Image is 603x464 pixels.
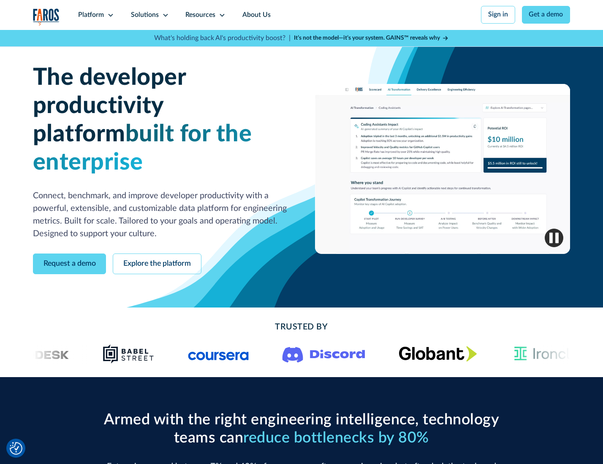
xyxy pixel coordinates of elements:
[10,442,22,455] button: Cookie Settings
[188,347,249,361] img: Logo of the online learning platform Coursera.
[294,35,440,41] strong: It’s not the model—it’s your system. GAINS™ reveals why
[154,33,291,43] p: What's holding back AI's productivity boost? |
[399,346,477,361] img: Globant's logo
[243,430,429,445] span: reduce bottlenecks by 80%
[33,64,288,176] h1: The developer productivity platform
[294,34,449,43] a: It’s not the model—it’s your system. GAINS™ reveals why
[545,229,563,247] img: Pause video
[33,122,252,174] span: built for the enterprise
[33,190,288,240] p: Connect, benchmark, and improve developer productivity with a powerful, extensible, and customiza...
[103,344,154,364] img: Babel Street logo png
[10,442,22,455] img: Revisit consent button
[33,254,106,274] a: Request a demo
[100,321,503,334] h2: Trusted By
[481,6,515,24] a: Sign in
[33,8,60,26] img: Logo of the analytics and reporting company Faros.
[100,411,503,447] h2: Armed with the right engineering intelligence, technology teams can
[282,345,365,363] img: Logo of the communication platform Discord.
[33,8,60,26] a: home
[78,10,104,20] div: Platform
[113,254,201,274] a: Explore the platform
[131,10,159,20] div: Solutions
[185,10,215,20] div: Resources
[522,6,570,24] a: Get a demo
